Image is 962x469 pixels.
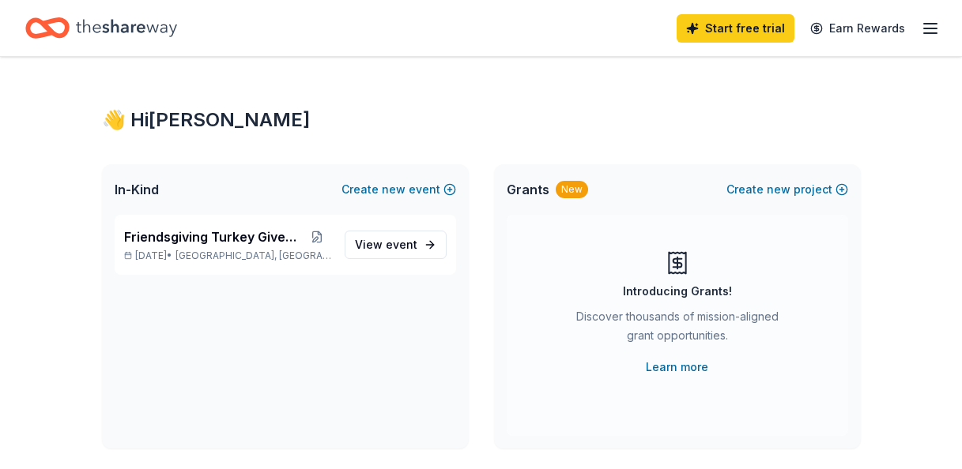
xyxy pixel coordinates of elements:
span: [GEOGRAPHIC_DATA], [GEOGRAPHIC_DATA] [175,250,331,262]
a: Home [25,9,177,47]
p: [DATE] • [124,250,332,262]
span: Friendsgiving Turkey Giveaway [124,227,303,246]
button: Createnewevent [341,180,456,199]
div: Introducing Grants! [623,282,732,301]
a: Learn more [646,358,708,377]
span: event [386,238,417,251]
span: new [382,180,406,199]
button: Createnewproject [726,180,848,199]
div: New [556,181,588,198]
div: 👋 Hi [PERSON_NAME] [102,107,861,133]
div: Discover thousands of mission-aligned grant opportunities. [570,307,785,351]
a: View event [345,231,447,259]
a: Earn Rewards [801,14,915,43]
span: new [767,180,790,199]
span: View [355,235,417,254]
span: In-Kind [115,180,159,199]
a: Start free trial [677,14,794,43]
span: Grants [507,180,549,199]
